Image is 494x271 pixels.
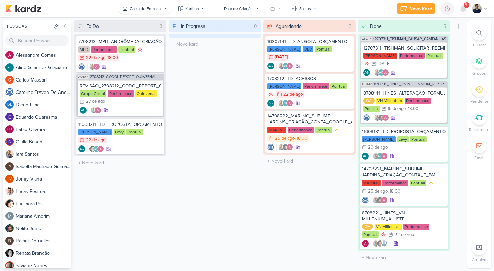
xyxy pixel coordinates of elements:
[282,144,289,151] img: Nelito Junior
[426,53,443,59] div: Pontual
[16,126,71,133] div: F a b i o O l i v e i r a
[5,261,14,270] img: Silviane Nunes
[5,4,41,13] img: kardz.app
[5,138,14,146] img: Giulia Boschi
[118,46,135,53] div: Pontual
[126,129,143,135] div: Pontual
[5,100,14,109] div: Diego Lima
[5,150,14,158] img: Iara Santos
[78,39,162,45] div: 7708213_MPD_ANDRÔMEDA_CRIAÇÃO_ANÚNCIO_WAZE
[267,91,274,98] div: Prioridade Alta
[268,65,273,68] p: AG
[157,23,165,30] div: 3
[267,63,274,69] div: Criador(a): Aline Gimenez Graciano
[16,188,71,195] div: L u c a s P e s s o a
[16,250,71,257] div: R e n a t a B r a n d ã o
[472,70,486,76] p: Grupos
[86,138,105,142] div: 22 de ago
[89,145,96,152] img: Renata Brandão
[76,158,165,168] input: + Novo kard
[410,180,426,186] div: Pontual
[16,52,71,59] div: A l e s s a n d r a G o m e s
[362,224,373,230] div: QA
[93,145,100,152] div: Aline Gimenez Graciano
[363,60,370,67] div: Prioridade Alta
[361,82,372,86] span: CT1442
[78,63,85,70] img: Caroline Traven De Andrade
[397,136,409,142] div: Levy
[374,82,447,86] span: 8708111_HINES_VN MILLENNIUM_REPORT_SEMANAL_14.08
[78,46,90,53] div: MPD
[286,100,293,107] img: Alessandra Gomes
[373,37,446,41] span: 12707311_TISHMAN_PAUSAR_CAMPANHAS
[5,113,14,121] img: Eduardo Quaresma
[394,232,414,237] div: 22 de ago
[409,5,432,12] div: Novo Kard
[303,46,313,52] div: DEV
[362,240,369,247] div: Criador(a): Alessandra Gomes
[381,197,388,204] img: Alessandra Gomes
[362,240,369,247] img: Alessandra Gomes
[467,25,491,48] li: Ctrl + F
[378,62,390,66] div: [DATE]
[87,145,104,152] div: Colaboradores: Renata Brandão, Aline Gimenez Graciano, Alessandra Gomes
[7,128,12,131] p: FO
[267,100,274,107] div: Criador(a): Aline Gimenez Graciano
[363,98,375,104] div: QA
[5,162,14,171] div: Isabella Machado Guimarães
[87,63,100,70] div: Colaboradores: Iara Santos, Alessandra Gomes
[16,89,71,96] div: C a r o l i n e T r a v e n D e A n d r a d e
[473,42,486,48] p: Buscar
[16,163,71,170] div: I s a b e l l a M a c h a d o G u i m a r ã e s
[80,107,87,114] div: Criador(a): Aline Gimenez Graciano
[286,63,293,69] img: Alessandra Gomes
[265,156,354,166] input: + Novo kard
[377,153,383,160] div: Aline Gimenez Graciano
[362,197,369,204] div: Criador(a): Caroline Traven De Andrade
[16,262,71,269] div: S i l v i a n e N u n e s
[278,63,285,69] img: Iara Santos
[372,153,379,160] img: Iara Santos
[376,98,403,104] div: VN Millenium
[16,101,71,108] div: D i e g o L i m a
[86,99,105,104] div: 27 de ago
[89,63,96,70] img: Iara Santos
[372,240,379,247] img: Iara Santos
[251,23,260,30] div: 0
[440,23,449,30] div: 5
[93,63,100,70] img: Alessandra Gomes
[8,165,12,169] p: IM
[362,231,379,238] div: Pontual
[377,240,383,247] img: Nelito Junior
[363,106,380,112] div: Pontual
[114,129,125,135] div: Levy
[16,64,71,71] div: A l i n e G i m e n e z G r a c i a n o
[470,98,489,105] p: Pendente
[363,114,370,121] img: Caroline Traven De Andrade
[16,76,71,84] div: C a r l o s M a s s a r i
[428,180,435,186] div: Prioridade Média
[363,69,370,76] div: Aline Gimenez Graciano
[105,56,118,60] div: , 18:00
[5,237,14,245] img: Rafael Dornelles
[472,257,486,263] p: Arquivo
[371,240,391,247] div: Colaboradores: Iara Santos, Nelito Junior, Caroline Traven De Andrade, Alessandra Gomes
[275,136,295,141] div: 25 de ago
[388,241,391,246] span: +1
[397,3,435,14] button: Novo Kard
[7,103,12,107] p: DL
[267,100,274,107] div: Aline Gimenez Graciano
[97,145,104,152] img: Alessandra Gomes
[375,224,402,230] div: VN Millenium
[362,153,369,160] div: Criador(a): Aline Gimenez Graciano
[276,100,293,107] div: Colaboradores: Iara Santos, Aline Gimenez Graciano, Alessandra Gomes
[267,76,352,82] div: 1708212_TD_ACESSOS
[16,213,71,220] div: M a r i a n a A m o r i m
[382,180,408,186] div: Performance
[362,136,396,142] div: [PERSON_NAME]
[267,127,286,133] div: MAR INC
[5,51,14,59] img: Alessandra Gomes
[16,151,71,158] div: I a r a S a n t o s
[333,127,340,133] div: Prioridade Média
[267,144,274,151] div: Criador(a): Caroline Traven De Andrade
